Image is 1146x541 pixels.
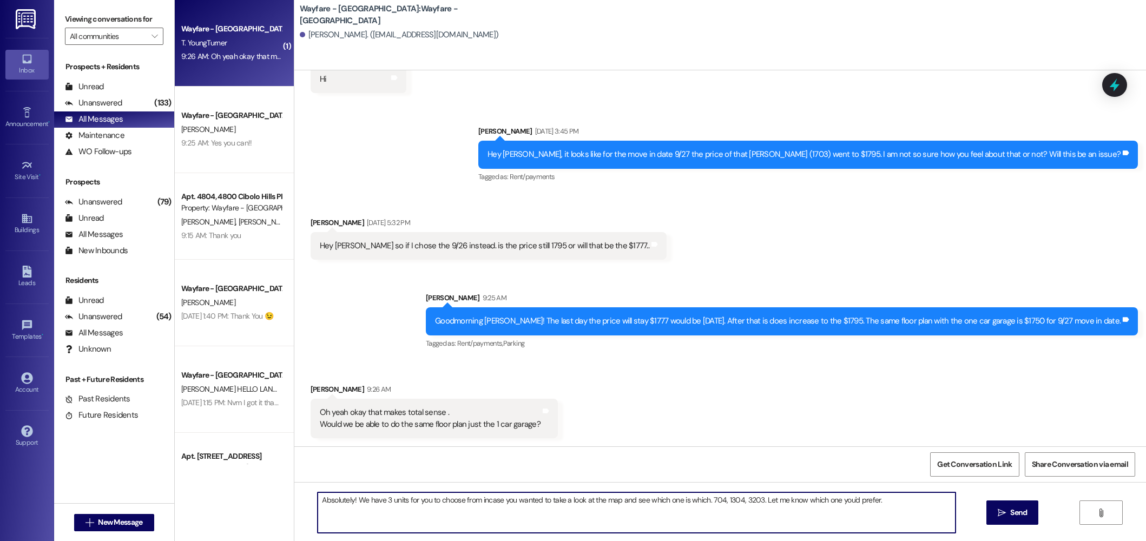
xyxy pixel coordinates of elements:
[1010,507,1027,518] span: Send
[478,169,1138,184] div: Tagged as:
[65,11,163,28] label: Viewing conversations for
[181,462,281,473] div: Property: Wayfare - [GEOGRAPHIC_DATA]
[181,110,281,121] div: Wayfare - [GEOGRAPHIC_DATA]
[65,344,111,355] div: Unknown
[54,61,174,72] div: Prospects + Residents
[152,32,157,41] i: 
[54,275,174,286] div: Residents
[65,311,122,322] div: Unanswered
[181,298,235,307] span: [PERSON_NAME]
[930,452,1019,477] button: Get Conversation Link
[65,410,138,421] div: Future Residents
[181,23,281,35] div: Wayfare - [GEOGRAPHIC_DATA]
[65,196,122,208] div: Unanswered
[181,384,289,394] span: [PERSON_NAME] HELLO LANDING
[85,518,94,527] i: 
[5,262,49,292] a: Leads
[181,202,281,214] div: Property: Wayfare - [GEOGRAPHIC_DATA]
[65,81,104,93] div: Unread
[300,3,516,27] b: Wayfare - [GEOGRAPHIC_DATA]: Wayfare - [GEOGRAPHIC_DATA]
[238,217,292,227] span: [PERSON_NAME]
[5,50,49,79] a: Inbox
[311,384,558,399] div: [PERSON_NAME]
[435,315,1121,327] div: Goodmorning [PERSON_NAME]! The last day the price will stay $1777 would be [DATE]. After that is ...
[5,316,49,345] a: Templates •
[16,9,38,29] img: ResiDesk Logo
[65,327,123,339] div: All Messages
[65,114,123,125] div: All Messages
[181,283,281,294] div: Wayfare - [GEOGRAPHIC_DATA]
[181,398,297,407] div: [DATE] 1:15 PM: Nvm I got it thank you!
[998,509,1006,517] i: 
[1032,459,1128,470] span: Share Conversation via email
[986,500,1039,525] button: Send
[65,213,104,224] div: Unread
[426,292,1138,307] div: [PERSON_NAME]
[5,209,49,239] a: Buildings
[65,130,124,141] div: Maintenance
[510,172,555,181] span: Rent/payments
[5,422,49,451] a: Support
[320,407,541,430] div: Oh yeah okay that makes total sense . Would we be able to do the same floor plan just the 1 car g...
[65,245,128,256] div: New Inbounds
[54,176,174,188] div: Prospects
[155,194,174,210] div: (79)
[54,374,174,385] div: Past + Future Residents
[65,295,104,306] div: Unread
[480,292,506,304] div: 9:25 AM
[70,28,146,45] input: All communities
[74,514,154,531] button: New Message
[65,229,123,240] div: All Messages
[181,191,281,202] div: Apt. 4804, 4800 Cibolo Hills Pky
[532,126,579,137] div: [DATE] 3:45 PM
[65,97,122,109] div: Unanswered
[154,308,174,325] div: (54)
[152,95,174,111] div: (133)
[181,230,241,240] div: 9:15 AM: Thank you
[65,393,130,405] div: Past Residents
[364,217,410,228] div: [DATE] 5:32 PM
[181,38,227,48] span: T. YoungTurner
[98,517,142,528] span: New Message
[300,29,499,41] div: [PERSON_NAME]. ([EMAIL_ADDRESS][DOMAIN_NAME])
[937,459,1012,470] span: Get Conversation Link
[5,369,49,398] a: Account
[39,171,41,179] span: •
[42,331,43,339] span: •
[1097,509,1105,517] i: 
[181,451,281,462] div: Apt. [STREET_ADDRESS]
[5,156,49,186] a: Site Visit •
[48,118,50,126] span: •
[488,149,1121,160] div: Hey [PERSON_NAME], it looks like for the move in date 9/27 the price of that [PERSON_NAME] (1703)...
[181,138,252,148] div: 9:25 AM: Yes you can!!
[364,384,391,395] div: 9:26 AM
[1025,452,1135,477] button: Share Conversation via email
[457,339,503,348] span: Rent/payments ,
[181,51,537,61] div: 9:26 AM: Oh yeah okay that makes total sense . Would we be able to do the same floor plan just th...
[318,492,956,533] textarea: Absolutely! We have 3 units for you to choose from incase you wanted to take a look at the map an...
[426,335,1138,351] div: Tagged as:
[65,146,131,157] div: WO Follow-ups
[181,311,273,321] div: [DATE] 1:40 PM: Thank You 😉
[181,370,281,381] div: Wayfare - [GEOGRAPHIC_DATA]
[478,126,1138,141] div: [PERSON_NAME]
[311,217,667,232] div: [PERSON_NAME]
[320,74,327,85] div: Hi
[181,124,235,134] span: [PERSON_NAME]
[181,217,239,227] span: [PERSON_NAME]
[503,339,524,348] span: Parking
[320,240,649,252] div: Hey [PERSON_NAME] so if I chose the 9/26 instead. is the price still 1795 or will that be the $17...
